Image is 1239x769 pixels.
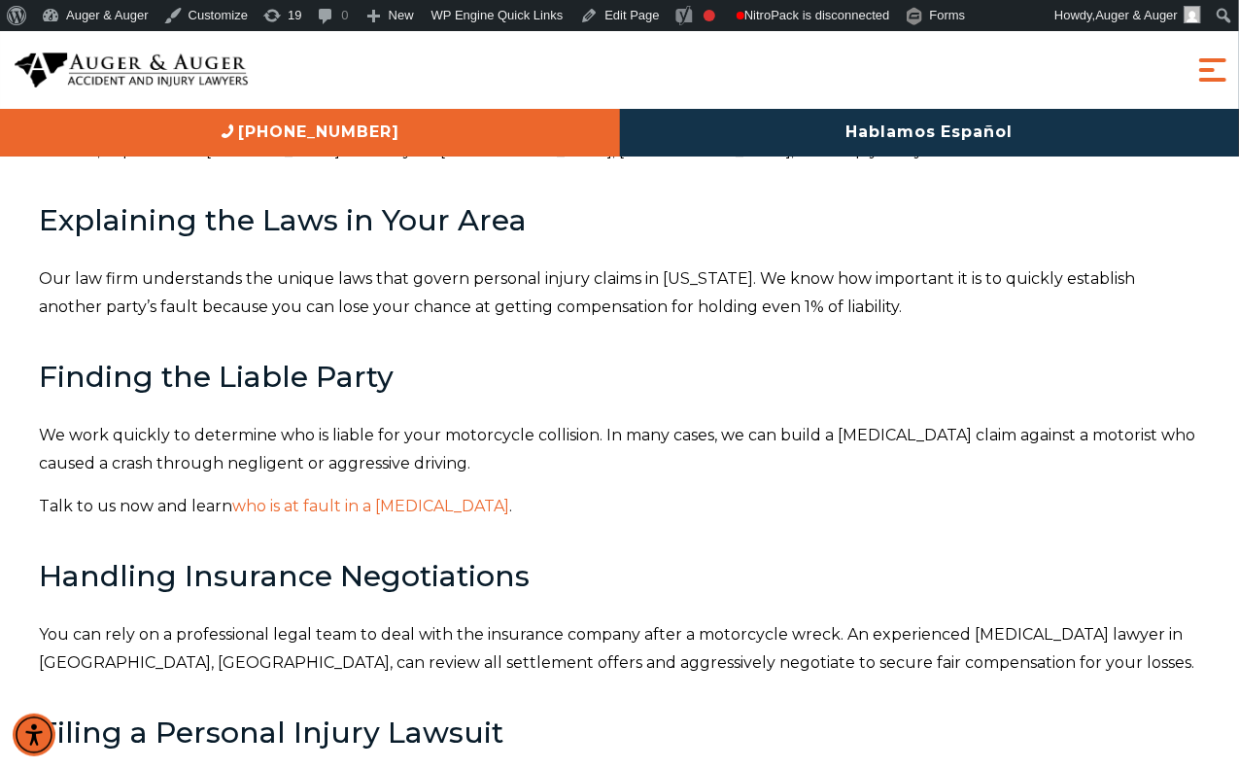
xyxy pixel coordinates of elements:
h3: Filing a Personal Injury Lawsuit [40,717,1200,749]
span: Auger & Auger [1095,8,1178,22]
h3: Handling Insurance Negotiations [40,560,1200,592]
h3: Explaining the Laws in Your Area [40,204,1200,236]
span: You can rely on a professional legal team to deal with the insurance company after a motorcycle w... [40,625,1195,672]
span: . [510,497,513,515]
span: We work quickly to determine who is liable for your motorcycle collision. In many cases, we can b... [40,426,1196,472]
div: Focus keyphrase not set [704,10,715,21]
span: Our law firm understands the unique laws that govern personal injury claims in [US_STATE]. We kno... [40,269,1136,316]
img: Auger & Auger Accident and Injury Lawyers Logo [15,52,248,88]
div: Accessibility Menu [13,714,55,756]
span: Talk to us now and learn [40,497,233,515]
h3: Finding the Liable Party [40,361,1200,393]
a: who is at fault in a [MEDICAL_DATA] [233,497,510,515]
button: Menu [1193,51,1232,89]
